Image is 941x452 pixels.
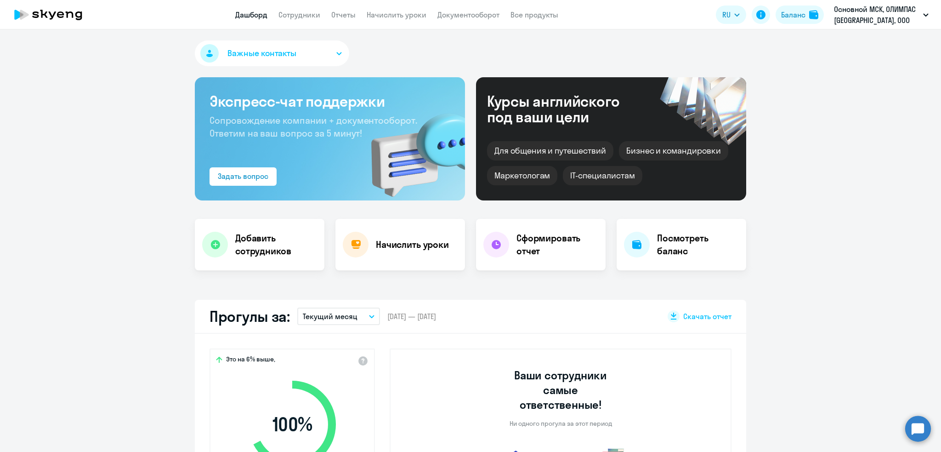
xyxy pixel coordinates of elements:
[781,9,805,20] div: Баланс
[487,166,557,185] div: Маркетологам
[210,307,290,326] h2: Прогулы за:
[487,141,613,160] div: Для общения и путешествий
[218,171,268,182] div: Задать вопрос
[195,40,349,66] button: Важные контакты
[239,413,345,435] span: 100 %
[437,10,499,19] a: Документооборот
[210,92,450,110] h3: Экспресс-чат поддержки
[776,6,824,24] button: Балансbalance
[235,10,267,19] a: Дашборд
[303,311,357,322] p: Текущий месяц
[358,97,465,200] img: bg-img
[809,10,818,19] img: balance
[227,47,296,59] span: Важные контакты
[226,355,275,366] span: Это на 6% выше,
[487,93,644,125] div: Курсы английского под ваши цели
[387,311,436,321] span: [DATE] — [DATE]
[297,308,380,325] button: Текущий месяц
[657,232,739,257] h4: Посмотреть баланс
[376,238,449,251] h4: Начислить уроки
[210,114,417,139] span: Сопровождение компании + документооборот. Ответим на ваш вопрос за 5 минут!
[510,10,558,19] a: Все продукты
[510,419,612,428] p: Ни одного прогула за этот период
[716,6,746,24] button: RU
[683,311,731,321] span: Скачать отчет
[722,9,731,20] span: RU
[502,368,620,412] h3: Ваши сотрудники самые ответственные!
[619,141,728,160] div: Бизнес и командировки
[516,232,598,257] h4: Сформировать отчет
[210,167,277,186] button: Задать вопрос
[829,4,933,26] button: Основной МСК, ОЛИМПАС [GEOGRAPHIC_DATA], ООО
[367,10,426,19] a: Начислить уроки
[235,232,317,257] h4: Добавить сотрудников
[278,10,320,19] a: Сотрудники
[834,4,919,26] p: Основной МСК, ОЛИМПАС [GEOGRAPHIC_DATA], ООО
[331,10,356,19] a: Отчеты
[563,166,642,185] div: IT-специалистам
